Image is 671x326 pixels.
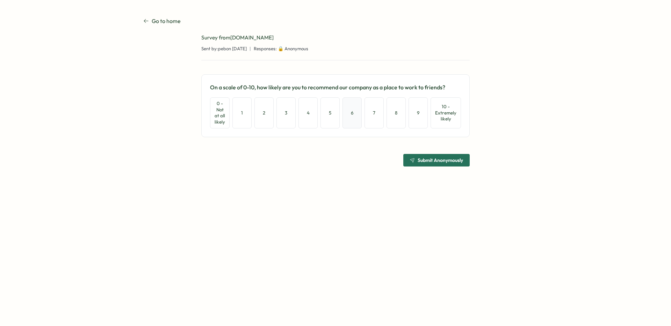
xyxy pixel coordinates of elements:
[152,17,181,25] p: Go to home
[342,97,362,128] button: 6
[431,97,461,128] button: 10 - Extremely likely
[201,46,247,52] span: Sent by: peb on [DATE]
[365,97,384,128] button: 7
[320,97,340,128] button: 5
[254,46,308,52] span: Responses: 🔒 Anonymous
[201,34,470,42] div: Survey from [DOMAIN_NAME]
[254,97,274,128] button: 2
[387,97,406,128] button: 8
[276,97,296,128] button: 3
[418,158,463,163] span: Submit Anonymously
[298,97,318,128] button: 4
[210,83,461,92] p: On a scale of 0-10, how likely are you to recommend our company as a place to work to friends?
[403,154,470,166] button: Submit Anonymously
[250,46,251,52] span: |
[232,97,252,128] button: 1
[409,97,428,128] button: 9
[210,97,230,128] button: 0 - Not at all likely
[143,17,181,25] a: Go to home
